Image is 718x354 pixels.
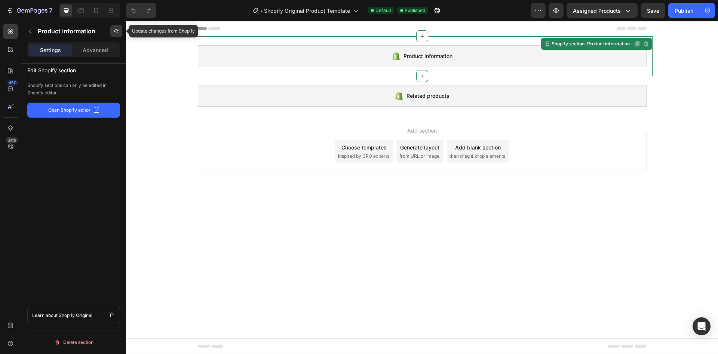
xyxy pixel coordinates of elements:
[27,307,120,324] a: Learn about Shopify Original
[280,70,323,79] span: Related products
[329,122,375,130] div: Add blank section
[278,106,314,114] span: Add section
[27,103,120,118] button: Open Shopify editor
[6,137,18,143] div: Beta
[641,3,665,18] button: Save
[27,82,120,97] p: Shopify sections can only be edited in Shopify editor.
[647,7,659,14] span: Save
[54,338,93,347] div: Delete section
[83,46,108,54] p: Advanced
[323,132,379,139] span: then drag & drop elements
[38,27,95,36] p: Product information
[3,3,56,18] button: 7
[40,46,61,54] p: Settings
[274,122,313,130] div: Generate layout
[273,132,313,139] span: from URL or image
[675,7,693,15] div: Publish
[405,7,425,14] span: Published
[567,3,638,18] button: Assigned Products
[261,7,263,15] span: /
[668,3,700,18] button: Publish
[212,132,263,139] span: inspired by CRO experts
[126,3,156,18] div: Undo/Redo
[573,7,621,15] span: Assigned Products
[48,107,90,114] p: Open Shopify editor
[27,64,120,75] p: Edit Shopify section
[32,312,58,319] p: Learn about
[27,336,120,348] button: Delete section
[693,317,711,335] div: Open Intercom Messenger
[424,19,505,26] div: Shopify section: Product information
[7,80,18,86] div: 450
[375,7,391,14] span: Default
[264,7,350,15] span: Shopify Original Product Template
[126,21,718,354] iframe: Design area
[49,6,52,15] p: 7
[59,312,92,319] p: Shopify Original
[215,122,261,130] div: Choose templates
[277,31,326,40] span: Product information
